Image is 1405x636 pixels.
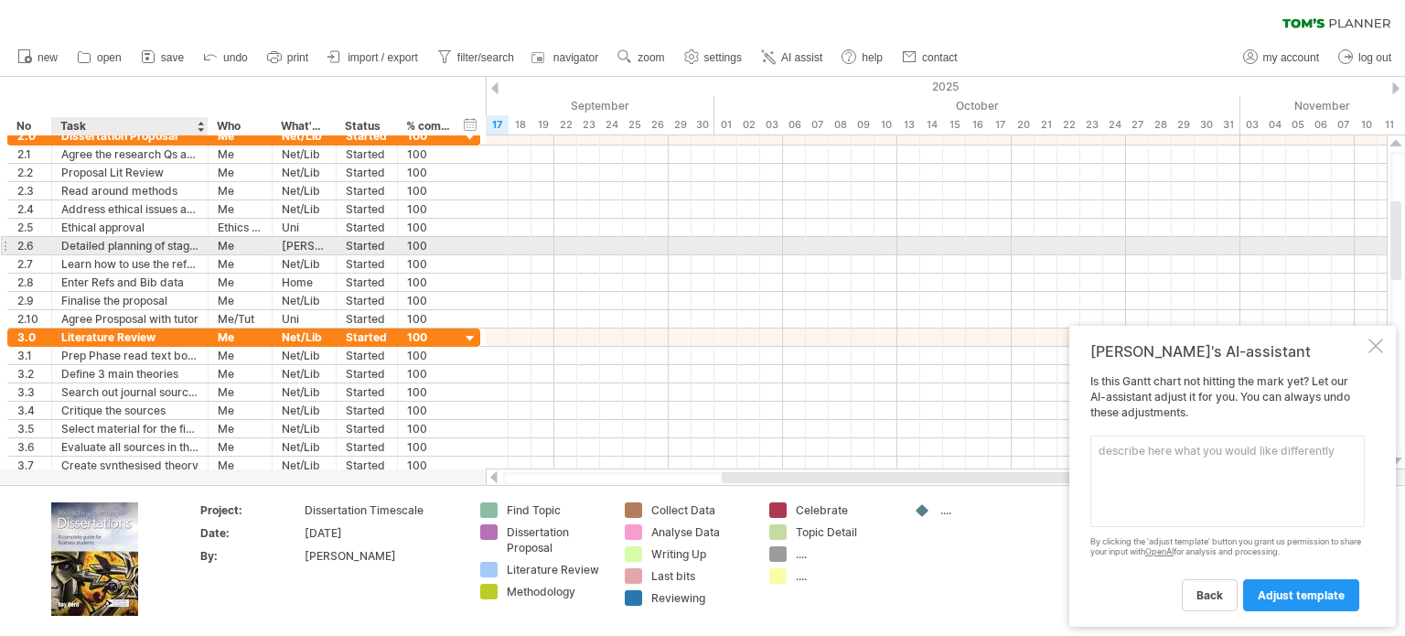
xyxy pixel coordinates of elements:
[1090,374,1365,610] div: Is this Gantt chart not hitting the mark yet? Let our AI-assistant adjust it for you. You can alw...
[17,146,42,163] div: 2.1
[756,46,828,70] a: AI assist
[407,438,451,456] div: 100
[61,182,198,199] div: Read around methods
[796,568,896,584] div: ....
[760,115,783,135] div: Friday, 3 October 2025
[282,402,327,419] div: Net/Lib
[61,402,198,419] div: Critique the sources
[1080,115,1103,135] div: Thursday, 23 October 2025
[282,420,327,437] div: Net/Lib
[1012,115,1035,135] div: Monday, 20 October 2025
[17,292,42,309] div: 2.9
[281,117,326,135] div: What's needed
[16,117,41,135] div: No
[348,51,418,64] span: import / export
[17,329,42,346] div: 3.0
[554,115,577,135] div: Monday, 22 September 2025
[862,51,883,64] span: help
[829,115,852,135] div: Wednesday, 8 October 2025
[692,115,714,135] div: Tuesday, 30 September 2025
[200,548,301,564] div: By:
[1334,46,1397,70] a: log out
[737,115,760,135] div: Thursday, 2 October 2025
[218,329,263,346] div: Me
[1355,115,1378,135] div: Monday, 10 November 2025
[17,402,42,419] div: 3.4
[346,402,388,419] div: Started
[553,51,598,64] span: navigator
[282,164,327,181] div: Net/Lib
[217,117,262,135] div: Who
[323,46,424,70] a: import / export
[407,420,451,437] div: 100
[218,237,263,254] div: Me
[407,329,451,346] div: 100
[218,200,263,218] div: Me
[61,347,198,364] div: Prep Phase read text books
[638,51,664,64] span: zoom
[433,46,520,70] a: filter/search
[72,46,127,70] a: open
[218,164,263,181] div: Me
[714,96,1240,115] div: October 2025
[651,524,751,540] div: Analyse Data
[669,115,692,135] div: Monday, 29 September 2025
[346,237,388,254] div: Started
[223,51,248,64] span: undo
[507,524,606,555] div: Dissertation Proposal
[218,457,263,474] div: Me
[796,524,896,540] div: Topic Detail
[1057,115,1080,135] div: Wednesday, 22 October 2025
[218,347,263,364] div: Me
[61,438,198,456] div: Evaluate all sources in the review
[282,200,327,218] div: Net/Lib
[507,584,606,599] div: Methodology
[714,115,737,135] div: Wednesday, 1 October 2025
[17,383,42,401] div: 3.3
[282,219,327,236] div: Uni
[17,200,42,218] div: 2.4
[407,347,451,364] div: 100
[61,146,198,163] div: Agree the research Qs and scope
[1332,115,1355,135] div: Friday, 7 November 2025
[781,51,822,64] span: AI assist
[61,219,198,236] div: Ethical approval
[218,292,263,309] div: Me
[282,438,327,456] div: Net/Lib
[51,502,138,616] img: ae64b563-e3e0-416d-90a8-e32b171956a1.jpg
[218,402,263,419] div: Me
[61,365,198,383] div: Define 3 main theories
[17,164,42,181] div: 2.2
[346,127,388,145] div: Started
[897,115,920,135] div: Monday, 13 October 2025
[200,502,301,518] div: Project:
[1090,342,1365,361] div: [PERSON_NAME]'s AI-assistant
[61,255,198,273] div: Learn how to use the referencing in Word
[346,200,388,218] div: Started
[407,182,451,199] div: 100
[345,117,387,135] div: Status
[17,310,42,328] div: 2.10
[282,292,327,309] div: Net/Lib
[806,115,829,135] div: Tuesday, 7 October 2025
[346,182,388,199] div: Started
[796,546,896,562] div: ....
[13,46,63,70] a: new
[407,164,451,181] div: 100
[17,127,42,145] div: 2.0
[407,200,451,218] div: 100
[346,255,388,273] div: Started
[200,525,301,541] div: Date:
[346,292,388,309] div: Started
[17,347,42,364] div: 3.1
[61,383,198,401] div: Search out journal sources
[407,402,451,419] div: 100
[346,274,388,291] div: Started
[651,590,751,606] div: Reviewing
[17,438,42,456] div: 3.6
[1195,115,1217,135] div: Thursday, 30 October 2025
[346,420,388,437] div: Started
[282,365,327,383] div: Net/Lib
[282,329,327,346] div: Net/Lib
[282,237,327,254] div: [PERSON_NAME]'s Pl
